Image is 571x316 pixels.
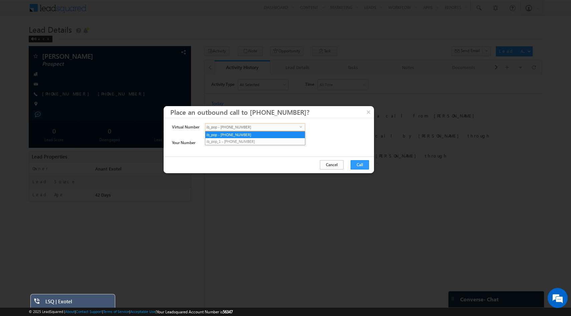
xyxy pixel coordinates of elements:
[172,124,199,130] span: Virtual Number
[43,38,101,44] span: Outbound Call
[21,58,36,64] span: [DATE]
[43,58,285,70] span: Did not answer a call by [PERSON_NAME] through 08046802144.
[205,131,305,138] li: ib_pop - [PHONE_NUMBER]
[320,160,344,170] button: Cancel
[205,138,305,145] li: ib_pop_1 - [PHONE_NUMBER]
[43,38,273,50] span: Failed to place a call from [PERSON_NAME] through 08046802144.
[103,309,129,314] a: Terms of Service
[29,309,233,315] span: © 2025 LeadSquared | | | | |
[157,309,233,314] span: Your Leadsquared Account Number is
[7,5,30,15] span: Activity Type
[21,38,36,44] span: [DATE]
[45,298,110,308] div: LSQ | Exotel
[172,140,195,146] span: Your Number
[35,7,54,13] div: All Selected
[351,160,369,170] button: Call
[21,66,41,72] span: 12:39 PM
[21,86,41,92] span: 12:36 PM
[21,78,36,84] span: [DATE]
[170,106,374,118] h3: Place an outbound call to [PHONE_NUMBER]?
[115,7,128,13] div: All Time
[33,5,83,15] div: All Selected
[300,125,305,128] span: select
[130,309,156,314] a: Acceptable Use
[223,309,233,314] span: 56347
[21,46,41,52] span: 12:44 PM
[101,5,110,15] span: Time
[43,78,101,84] span: Outbound Call
[76,309,102,314] a: Contact Support
[43,78,243,90] span: Was called by [PERSON_NAME] through 08046802144. Duration:1 second.
[43,58,101,64] span: Outbound Call
[205,123,300,131] span: ib_pop - [PHONE_NUMBER]
[7,26,28,32] div: Today
[363,106,374,118] button: ×
[65,309,75,314] a: About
